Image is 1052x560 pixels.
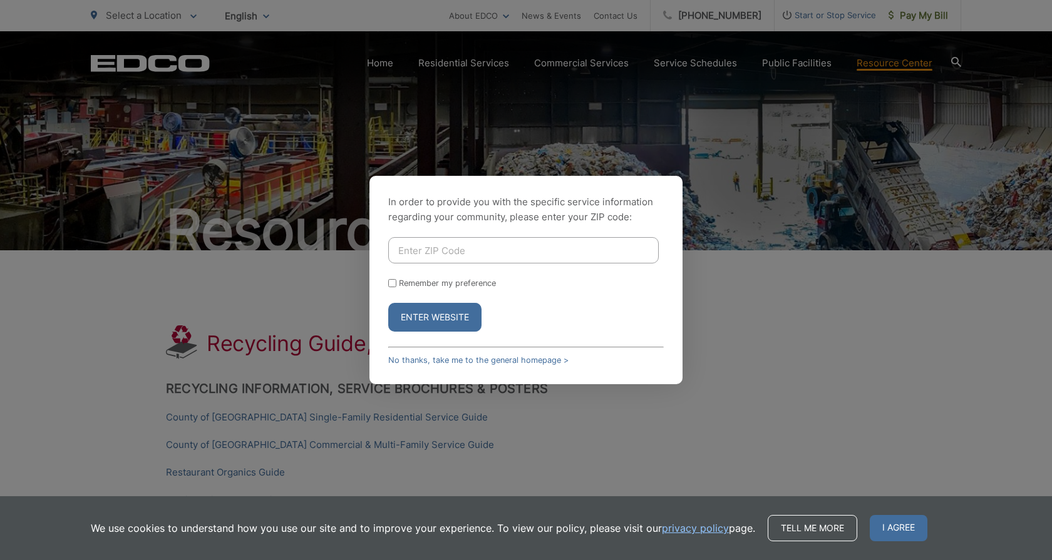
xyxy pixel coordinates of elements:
[870,515,927,541] span: I agree
[388,355,569,365] a: No thanks, take me to the general homepage >
[91,521,755,536] p: We use cookies to understand how you use our site and to improve your experience. To view our pol...
[399,278,496,288] label: Remember my preference
[388,237,659,263] input: Enter ZIP Code
[768,515,857,541] a: Tell me more
[388,195,664,225] p: In order to provide you with the specific service information regarding your community, please en...
[388,303,482,332] button: Enter Website
[662,521,729,536] a: privacy policy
